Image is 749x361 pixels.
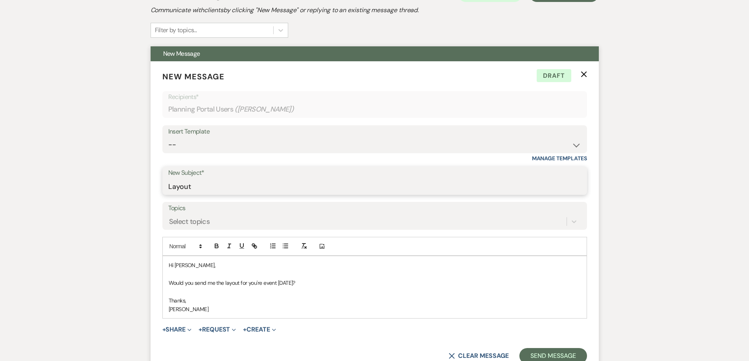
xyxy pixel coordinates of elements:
[235,104,294,115] span: ( [PERSON_NAME] )
[199,326,202,333] span: +
[151,5,599,15] h2: Communicate with clients by clicking "New Message" or replying to an existing message thread.
[168,126,581,137] div: Insert Template
[163,49,200,58] span: New Message
[162,326,166,333] span: +
[168,167,581,179] label: New Subject*
[168,102,581,117] div: Planning Portal Users
[243,326,247,333] span: +
[162,326,192,333] button: Share
[532,155,587,162] a: Manage Templates
[168,203,581,214] label: Topics
[449,353,508,359] button: Clear message
[168,92,581,102] p: Recipients*
[169,305,581,313] p: [PERSON_NAME]
[169,296,581,305] p: Thanks,
[537,69,571,82] span: Draft
[169,261,581,269] p: Hi [PERSON_NAME],
[155,26,197,35] div: Filter by topics...
[199,326,236,333] button: Request
[169,216,210,227] div: Select topics
[243,326,276,333] button: Create
[169,279,581,287] p: Would you send me the layout for you're event [DATE]?
[162,71,225,82] span: New Message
